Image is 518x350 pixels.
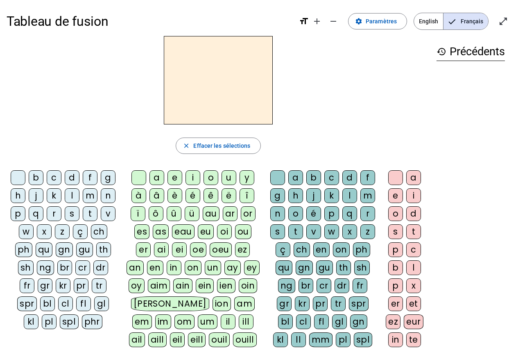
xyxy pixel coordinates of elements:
[313,242,330,257] div: en
[270,206,285,221] div: n
[324,224,339,239] div: w
[278,278,295,293] div: ng
[131,206,145,221] div: ï
[185,188,200,203] div: é
[174,314,195,329] div: om
[83,206,97,221] div: t
[235,224,251,239] div: ou
[18,260,34,275] div: sh
[185,170,200,185] div: i
[149,206,163,221] div: ô
[205,260,221,275] div: un
[183,142,190,149] mat-icon: close
[348,13,407,29] button: Paramètres
[336,260,351,275] div: th
[56,242,73,257] div: gn
[172,242,187,257] div: ei
[40,296,55,311] div: bl
[37,260,54,275] div: ng
[353,242,370,257] div: ph
[29,206,43,221] div: q
[353,278,367,293] div: fr
[406,260,421,275] div: l
[57,260,72,275] div: br
[270,188,285,203] div: g
[19,224,34,239] div: w
[388,224,403,239] div: s
[498,16,508,26] mat-icon: open_in_full
[190,242,206,257] div: oe
[309,13,325,29] button: Augmenter la taille de la police
[235,242,250,257] div: ez
[217,224,232,239] div: oi
[198,314,217,329] div: um
[101,206,115,221] div: v
[386,314,400,329] div: ez
[406,170,421,185] div: a
[342,206,357,221] div: q
[198,224,214,239] div: eu
[185,260,201,275] div: on
[148,278,170,293] div: aim
[15,242,32,257] div: ph
[83,170,97,185] div: f
[76,242,93,257] div: gu
[55,224,70,239] div: z
[317,278,331,293] div: cr
[73,224,88,239] div: ç
[437,47,446,56] mat-icon: history
[342,188,357,203] div: l
[406,242,421,257] div: c
[324,188,339,203] div: k
[223,206,238,221] div: ar
[288,188,303,203] div: h
[131,188,146,203] div: à
[7,8,292,34] h1: Tableau de fusion
[241,206,256,221] div: or
[388,332,403,347] div: in
[288,170,303,185] div: a
[221,314,235,329] div: il
[217,278,235,293] div: ien
[335,278,349,293] div: dr
[76,296,91,311] div: fl
[209,332,230,347] div: ouil
[94,296,109,311] div: gl
[92,278,106,293] div: tr
[101,188,115,203] div: n
[11,206,25,221] div: p
[233,332,256,347] div: ouill
[350,314,367,329] div: gn
[406,206,421,221] div: d
[149,170,164,185] div: a
[306,224,321,239] div: v
[167,170,182,185] div: e
[332,314,347,329] div: gl
[406,332,421,347] div: te
[309,332,333,347] div: mm
[273,332,288,347] div: kl
[443,13,488,29] span: Français
[342,224,357,239] div: x
[203,206,219,221] div: au
[74,278,88,293] div: pr
[354,260,370,275] div: sh
[360,224,375,239] div: z
[204,170,218,185] div: o
[360,206,375,221] div: r
[58,296,73,311] div: cl
[173,278,192,293] div: ain
[313,296,328,311] div: pr
[224,260,241,275] div: ay
[349,296,369,311] div: spr
[17,296,37,311] div: spr
[276,242,290,257] div: ç
[60,314,79,329] div: spl
[56,278,70,293] div: kr
[154,242,169,257] div: ai
[65,170,79,185] div: d
[316,260,333,275] div: gu
[131,296,209,311] div: [PERSON_NAME]
[388,260,403,275] div: b
[172,224,195,239] div: eau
